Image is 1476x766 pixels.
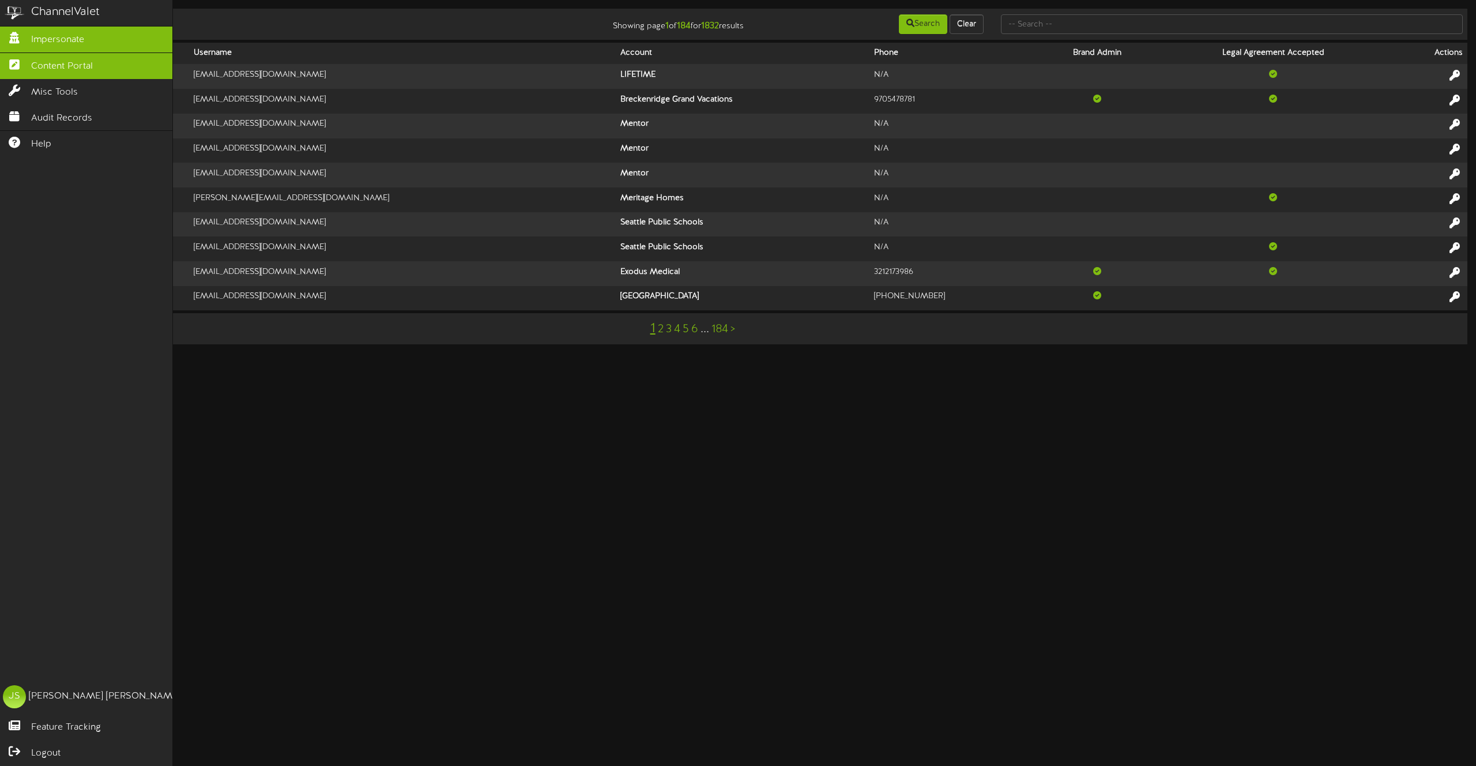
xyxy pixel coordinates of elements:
a: 4 [674,323,680,336]
div: [PERSON_NAME] [PERSON_NAME] [29,690,180,703]
th: Mentor [616,163,869,187]
th: Actions [1389,43,1467,64]
th: Account [616,43,869,64]
td: [PHONE_NUMBER] [869,286,1037,310]
th: Breckenridge Grand Vacations [616,89,869,114]
td: [EMAIL_ADDRESS][DOMAIN_NAME] [189,212,616,237]
button: Search [899,14,947,34]
span: Misc Tools [31,86,78,99]
td: N/A [869,163,1037,187]
td: [EMAIL_ADDRESS][DOMAIN_NAME] [189,89,616,114]
th: Legal Agreement Accepted [1157,43,1390,64]
th: Brand Admin [1037,43,1157,64]
strong: 1832 [701,21,719,31]
a: 2 [658,323,664,336]
span: Logout [31,747,61,760]
th: Meritage Homes [616,187,869,212]
td: [EMAIL_ADDRESS][DOMAIN_NAME] [189,286,616,310]
td: 9705478781 [869,89,1037,114]
strong: 1 [665,21,669,31]
td: [EMAIL_ADDRESS][DOMAIN_NAME] [189,114,616,138]
td: N/A [869,187,1037,212]
strong: 184 [677,21,691,31]
input: -- Search -- [1001,14,1463,34]
span: Audit Records [31,112,92,125]
th: Phone [869,43,1037,64]
td: [PERSON_NAME][EMAIL_ADDRESS][DOMAIN_NAME] [189,187,616,212]
td: [EMAIL_ADDRESS][DOMAIN_NAME] [189,64,616,89]
td: N/A [869,236,1037,261]
div: JS [3,685,26,708]
th: [GEOGRAPHIC_DATA] [616,286,869,310]
a: 184 [711,323,728,336]
span: Help [31,138,51,151]
a: 6 [691,323,698,336]
td: [EMAIL_ADDRESS][DOMAIN_NAME] [189,163,616,187]
td: N/A [869,114,1037,138]
div: Showing page of for results [513,13,752,33]
td: 3212173986 [869,261,1037,286]
td: [EMAIL_ADDRESS][DOMAIN_NAME] [189,261,616,286]
td: N/A [869,138,1037,163]
a: 5 [683,323,689,336]
a: > [731,323,735,336]
td: N/A [869,64,1037,89]
th: Seattle Public Schools [616,212,869,237]
span: Impersonate [31,33,84,47]
th: Mentor [616,138,869,163]
td: [EMAIL_ADDRESS][DOMAIN_NAME] [189,236,616,261]
a: 1 [650,321,656,336]
th: Username [189,43,616,64]
th: Exodus Medical [616,261,869,286]
a: 3 [666,323,672,336]
th: Seattle Public Schools [616,236,869,261]
td: N/A [869,212,1037,237]
th: LIFETIME [616,64,869,89]
a: ... [701,323,709,336]
span: Content Portal [31,60,93,73]
button: Clear [950,14,984,34]
div: ChannelValet [31,4,100,21]
th: Mentor [616,114,869,138]
td: [EMAIL_ADDRESS][DOMAIN_NAME] [189,138,616,163]
span: Feature Tracking [31,721,101,734]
